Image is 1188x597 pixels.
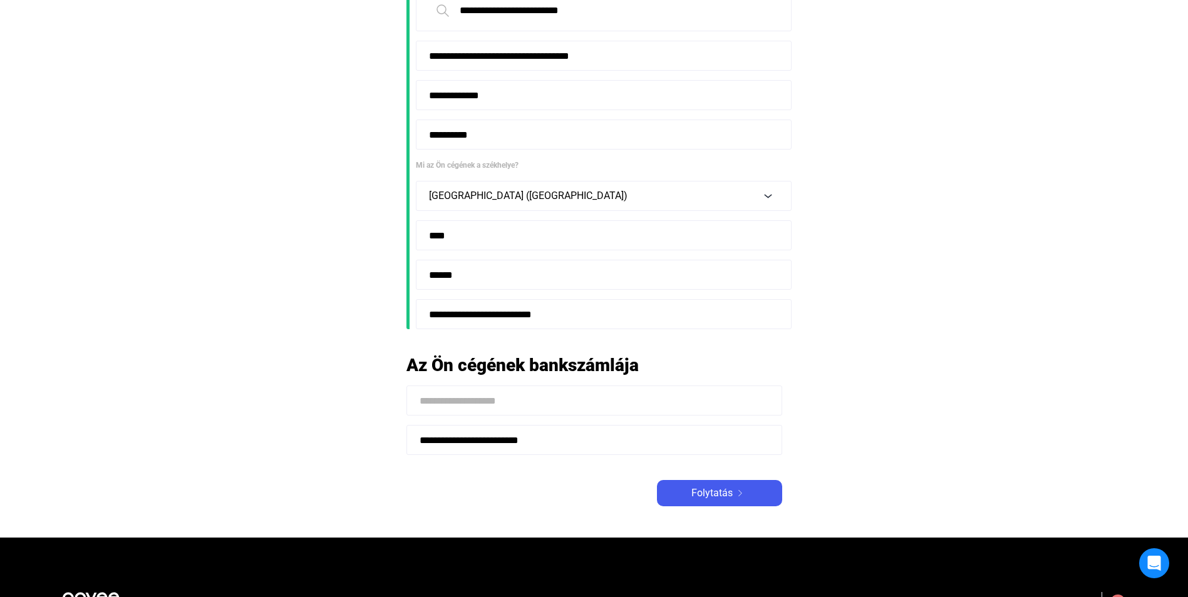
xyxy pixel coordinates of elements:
[416,181,792,211] button: [GEOGRAPHIC_DATA] ([GEOGRAPHIC_DATA])
[733,490,748,496] img: arrow-right-white
[657,480,782,506] button: Folytatásarrow-right-white
[1139,548,1169,578] div: Open Intercom Messenger
[429,190,628,202] span: [GEOGRAPHIC_DATA] ([GEOGRAPHIC_DATA])
[691,486,733,501] span: Folytatás
[416,159,782,171] div: Mi az Ön cégének a székhelye?
[406,354,782,376] h2: Az Ön cégének bankszámlája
